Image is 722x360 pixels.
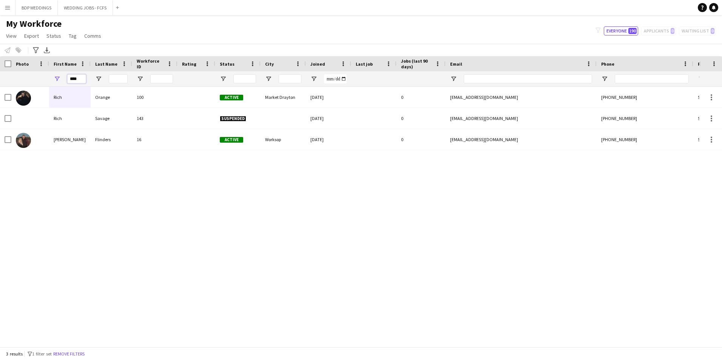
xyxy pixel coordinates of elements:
button: BDP WEDDINGS [15,0,58,15]
div: [EMAIL_ADDRESS][DOMAIN_NAME] [446,108,597,129]
span: Email [450,61,462,67]
span: Last Name [95,61,117,67]
button: Open Filter Menu [54,75,60,82]
img: Richard Flinders [16,133,31,148]
a: Comms [81,31,104,41]
div: Market Drayton [261,87,306,108]
span: Tag [69,32,77,39]
button: WEDDING JOBS - FCFS [58,0,113,15]
div: 143 [132,108,177,129]
span: 190 [628,28,637,34]
div: 0 [396,87,446,108]
button: Open Filter Menu [310,75,317,82]
span: Active [220,137,243,143]
a: Tag [66,31,80,41]
app-action-btn: Export XLSX [42,46,51,55]
span: Status [220,61,234,67]
div: [EMAIL_ADDRESS][DOMAIN_NAME] [446,87,597,108]
span: Profile [698,61,713,67]
button: Open Filter Menu [450,75,457,82]
span: First Name [54,61,77,67]
span: Photo [16,61,29,67]
div: 0 [396,129,446,150]
div: [DATE] [306,87,351,108]
div: Orange [91,87,132,108]
div: [PERSON_NAME] [49,129,91,150]
span: Export [24,32,39,39]
div: Worksop [261,129,306,150]
span: Suspended [220,116,246,122]
span: Active [220,95,243,100]
a: Export [21,31,42,41]
input: Last Name Filter Input [109,74,128,83]
input: Joined Filter Input [324,74,347,83]
div: [DATE] [306,108,351,129]
div: 0 [396,108,446,129]
div: Flinders [91,129,132,150]
div: [PHONE_NUMBER] [597,87,693,108]
div: 100 [132,87,177,108]
a: View [3,31,20,41]
input: First Name Filter Input [67,74,86,83]
span: Last job [356,61,373,67]
span: 1 filter set [32,351,52,357]
input: City Filter Input [279,74,301,83]
div: [EMAIL_ADDRESS][DOMAIN_NAME] [446,129,597,150]
button: Open Filter Menu [137,75,143,82]
app-action-btn: Advanced filters [31,46,40,55]
div: [PHONE_NUMBER] [597,108,693,129]
div: 16 [132,129,177,150]
button: Open Filter Menu [220,75,227,82]
input: Email Filter Input [464,74,592,83]
div: Savage [91,108,132,129]
input: Status Filter Input [233,74,256,83]
span: My Workforce [6,18,62,29]
div: Rich [49,108,91,129]
button: Open Filter Menu [698,75,705,82]
span: Jobs (last 90 days) [401,58,432,69]
img: Rich Orange [16,91,31,106]
button: Open Filter Menu [95,75,102,82]
span: Joined [310,61,325,67]
button: Everyone190 [604,26,638,35]
span: Rating [182,61,196,67]
button: Open Filter Menu [265,75,272,82]
span: Workforce ID [137,58,164,69]
span: Phone [601,61,614,67]
div: Rich [49,87,91,108]
span: City [265,61,274,67]
input: Workforce ID Filter Input [150,74,173,83]
button: Remove filters [52,350,86,358]
a: Status [43,31,64,41]
span: Comms [84,32,101,39]
div: [PHONE_NUMBER] [597,129,693,150]
input: Phone Filter Input [615,74,689,83]
div: [DATE] [306,129,351,150]
span: Status [46,32,61,39]
span: View [6,32,17,39]
button: Open Filter Menu [601,75,608,82]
